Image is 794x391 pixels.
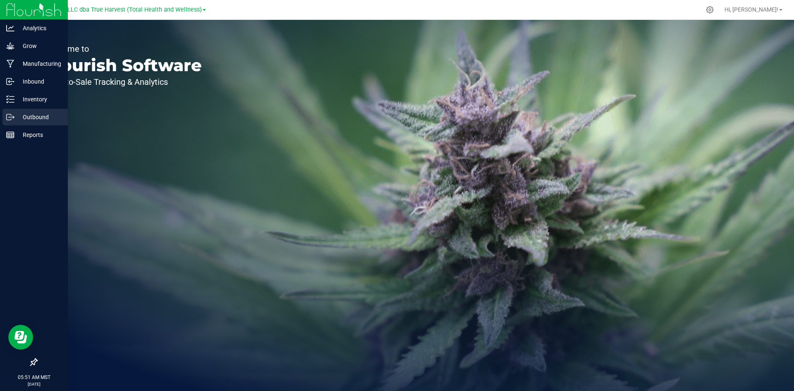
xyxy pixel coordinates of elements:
[14,23,64,33] p: Analytics
[725,6,778,13] span: Hi, [PERSON_NAME]!
[6,95,14,103] inline-svg: Inventory
[6,77,14,86] inline-svg: Inbound
[14,77,64,86] p: Inbound
[45,45,202,53] p: Welcome to
[4,381,64,387] p: [DATE]
[14,94,64,104] p: Inventory
[45,78,202,86] p: Seed-to-Sale Tracking & Analytics
[6,131,14,139] inline-svg: Reports
[45,57,202,74] p: Flourish Software
[6,42,14,50] inline-svg: Grow
[705,6,715,14] div: Manage settings
[14,130,64,140] p: Reports
[4,374,64,381] p: 05:51 AM MST
[14,59,64,69] p: Manufacturing
[6,24,14,32] inline-svg: Analytics
[24,6,202,13] span: DXR FINANCE 4 LLC dba True Harvest (Total Health and Wellness)
[8,325,33,350] iframe: Resource center
[6,113,14,121] inline-svg: Outbound
[14,41,64,51] p: Grow
[14,112,64,122] p: Outbound
[6,60,14,68] inline-svg: Manufacturing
